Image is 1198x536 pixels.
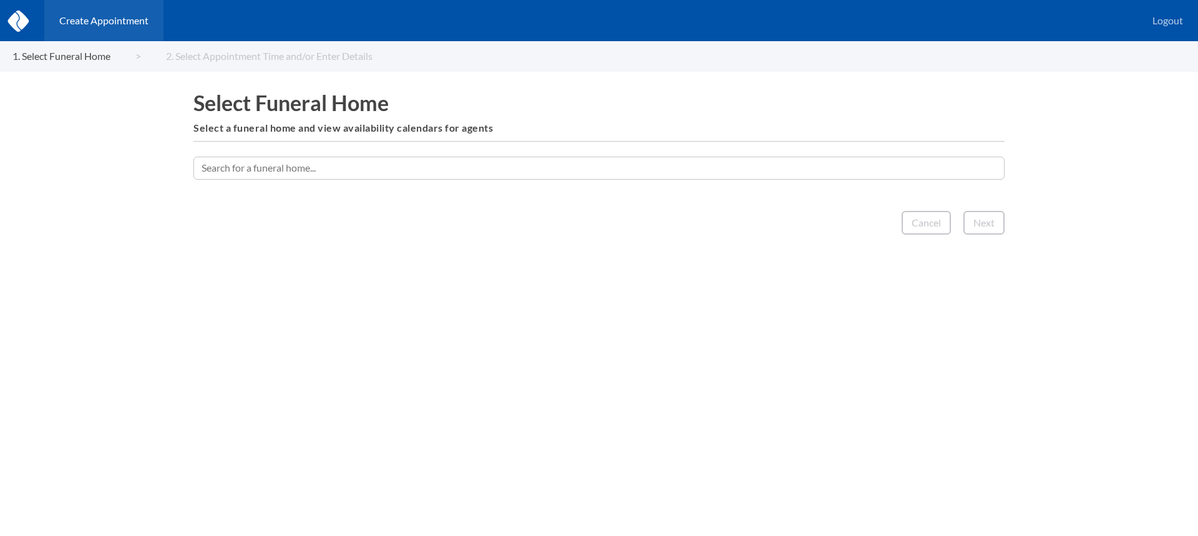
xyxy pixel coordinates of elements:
[193,122,1005,134] h6: Select a funeral home and view availability calendars for agents
[193,157,1005,179] input: Search for a funeral home...
[12,51,141,62] a: 1. Select Funeral Home
[902,211,951,235] button: Cancel
[963,211,1005,235] button: Next
[193,90,1005,115] h1: Select Funeral Home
